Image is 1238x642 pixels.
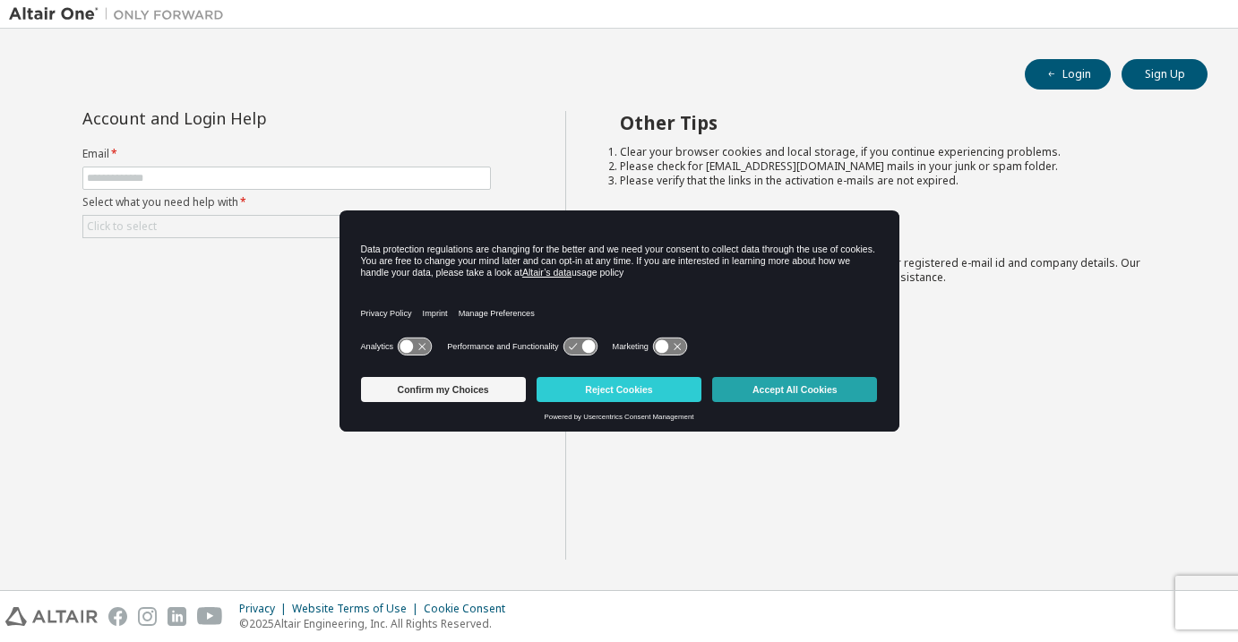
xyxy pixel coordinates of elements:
[108,607,127,626] img: facebook.svg
[239,616,516,631] p: © 2025 Altair Engineering, Inc. All Rights Reserved.
[5,607,98,626] img: altair_logo.svg
[620,111,1176,134] h2: Other Tips
[1122,59,1208,90] button: Sign Up
[1025,59,1111,90] button: Login
[82,195,491,210] label: Select what you need help with
[82,111,409,125] div: Account and Login Help
[138,607,157,626] img: instagram.svg
[620,159,1176,174] li: Please check for [EMAIL_ADDRESS][DOMAIN_NAME] mails in your junk or spam folder.
[424,602,516,616] div: Cookie Consent
[9,5,233,23] img: Altair One
[83,216,490,237] div: Click to select
[620,145,1176,159] li: Clear your browser cookies and local storage, if you continue experiencing problems.
[168,607,186,626] img: linkedin.svg
[239,602,292,616] div: Privacy
[197,607,223,626] img: youtube.svg
[292,602,424,616] div: Website Terms of Use
[87,219,157,234] div: Click to select
[620,174,1176,188] li: Please verify that the links in the activation e-mails are not expired.
[82,147,491,161] label: Email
